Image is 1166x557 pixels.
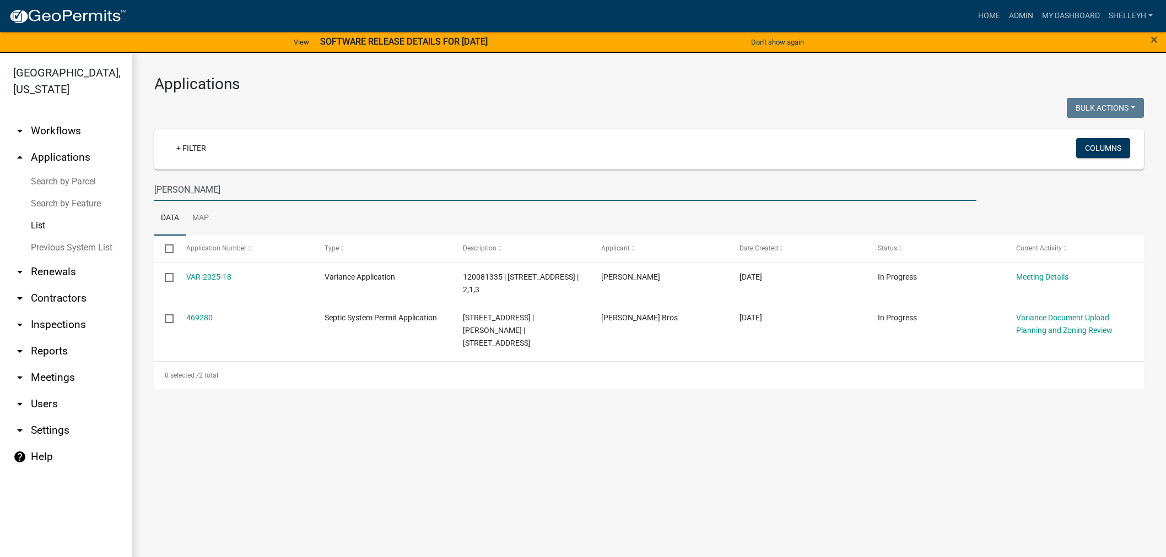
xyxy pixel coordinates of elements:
a: Data [154,201,186,236]
a: View [289,33,314,51]
span: In Progress [878,313,917,322]
datatable-header-cell: Applicant [591,236,729,262]
span: Variance Application [325,272,395,281]
span: Applicant [601,244,630,252]
a: Meeting Details [1016,272,1068,281]
datatable-header-cell: Select [154,236,175,262]
span: Status [878,244,897,252]
i: arrow_drop_down [13,397,26,411]
i: arrow_drop_down [13,124,26,138]
datatable-header-cell: Current Activity [1006,236,1144,262]
button: Bulk Actions [1067,98,1144,118]
i: help [13,450,26,463]
button: Close [1151,33,1158,46]
i: arrow_drop_up [13,151,26,164]
div: 2 total [154,362,1144,389]
a: Variance Document Upload [1016,313,1109,322]
span: × [1151,32,1158,47]
input: Search for applications [154,178,976,201]
a: Admin [1005,6,1038,26]
span: Current Activity [1016,244,1062,252]
span: 37516 CLEAR LAKE DR | ERIN EDWARDS |37516 CLEAR LAKE DR [463,313,534,347]
a: VAR-2025-18 [186,272,231,281]
span: 08/26/2025 [739,313,762,322]
datatable-header-cell: Description [452,236,591,262]
span: James Bros [601,313,678,322]
a: Map [186,201,215,236]
button: Columns [1076,138,1130,158]
span: Date Created [739,244,778,252]
a: My Dashboard [1038,6,1104,26]
datatable-header-cell: Status [867,236,1006,262]
datatable-header-cell: Application Number [175,236,314,262]
span: Type [325,244,339,252]
span: Septic System Permit Application [325,313,437,322]
h3: Applications [154,75,1144,94]
span: Application Number [186,244,246,252]
button: Don't show again [747,33,808,51]
i: arrow_drop_down [13,371,26,384]
span: ERIN EDWARDS [601,272,660,281]
i: arrow_drop_down [13,424,26,437]
span: In Progress [878,272,917,281]
span: 08/27/2025 [739,272,762,281]
datatable-header-cell: Type [314,236,452,262]
i: arrow_drop_down [13,265,26,278]
span: 0 selected / [165,372,199,379]
a: Home [974,6,1005,26]
a: shelleyh [1104,6,1157,26]
a: + Filter [168,138,215,158]
datatable-header-cell: Date Created [729,236,867,262]
a: Planning and Zoning Review [1016,326,1113,335]
a: 469280 [186,313,213,322]
i: arrow_drop_down [13,318,26,331]
i: arrow_drop_down [13,292,26,305]
span: 120081335 | 37516 CLEAR LAKE DR | 2,1,3 [463,272,579,294]
strong: SOFTWARE RELEASE DETAILS FOR [DATE] [320,36,488,47]
span: Description [463,244,496,252]
i: arrow_drop_down [13,345,26,358]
